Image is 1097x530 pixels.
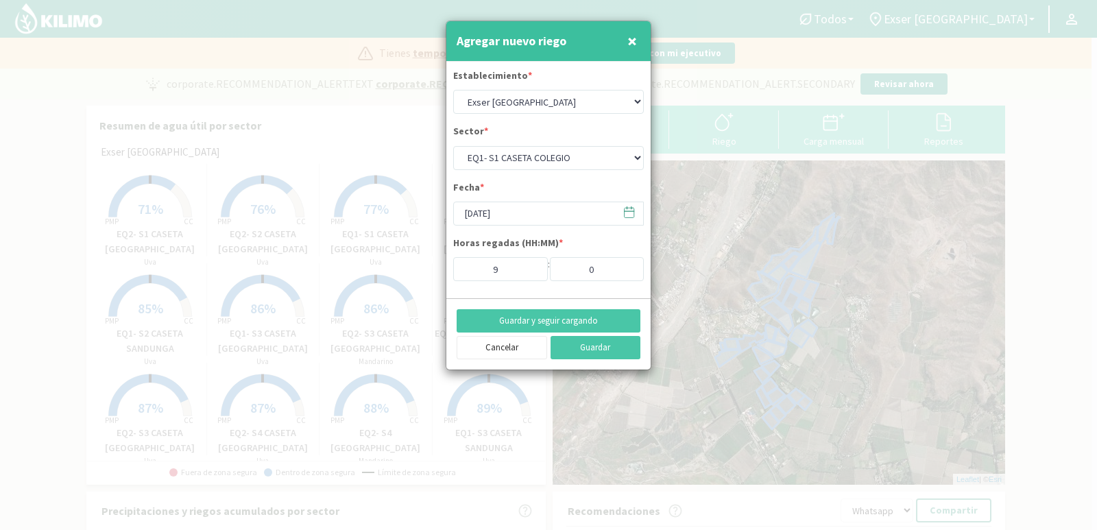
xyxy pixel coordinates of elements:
h4: Agregar nuevo riego [457,32,566,51]
label: Horas regadas (HH:MM) [453,236,563,254]
div: : [548,257,550,281]
button: Close [624,27,640,55]
span: × [627,29,637,52]
button: Cancelar [457,336,547,359]
input: Min [550,257,644,281]
label: Establecimiento [453,69,532,86]
button: Guardar y seguir cargando [457,309,640,333]
label: Sector [453,124,488,142]
label: Fecha [453,180,484,198]
button: Guardar [551,336,641,359]
input: Hs [453,257,548,281]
